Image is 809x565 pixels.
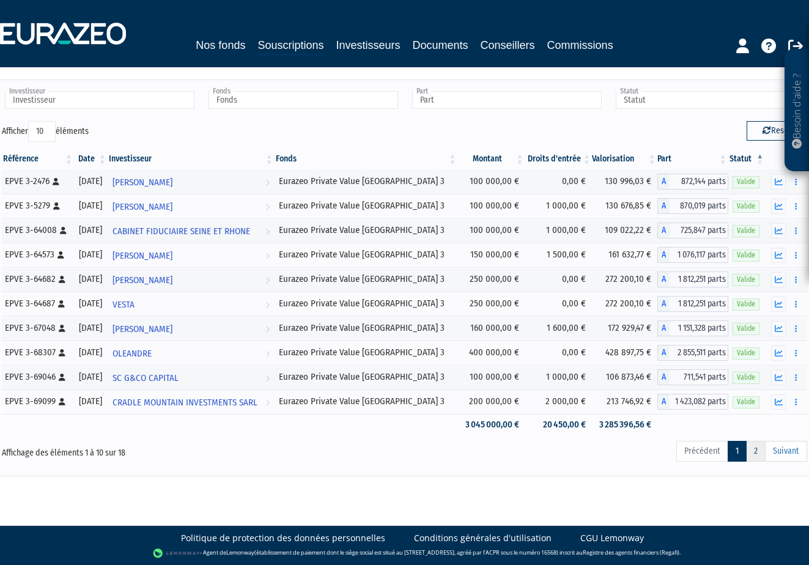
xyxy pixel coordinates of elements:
[583,548,679,556] a: Registre des agents financiers (Regafi)
[78,297,103,310] div: [DATE]
[790,56,804,166] p: Besoin d'aide ?
[53,202,60,210] i: [Français] Personne physique
[108,267,275,292] a: [PERSON_NAME]
[78,199,103,212] div: [DATE]
[457,316,525,341] td: 160 000,00 €
[5,322,70,334] div: EPVE 3-67048
[28,121,56,142] select: Afficheréléments
[657,271,728,287] div: A - Eurazeo Private Value Europe 3
[657,394,728,410] div: A - Eurazeo Private Value Europe 3
[74,149,108,169] th: Date: activer pour trier la colonne par ordre croissant
[525,390,592,414] td: 2 000,00 €
[733,323,759,334] span: Valide
[657,394,670,410] span: A
[457,267,525,292] td: 250 000,00 €
[5,297,70,310] div: EPVE 3-64687
[525,169,592,194] td: 0,00 €
[279,248,453,261] div: Eurazeo Private Value [GEOGRAPHIC_DATA] 3
[60,227,67,234] i: [Français] Personne physique
[670,369,728,385] span: 711,541 parts
[657,174,728,190] div: A - Eurazeo Private Value Europe 3
[279,224,453,237] div: Eurazeo Private Value [GEOGRAPHIC_DATA] 3
[113,367,179,390] span: SC G&CO CAPITAL
[733,249,759,261] span: Valide
[670,247,728,263] span: 1 076,117 parts
[279,175,453,188] div: Eurazeo Private Value [GEOGRAPHIC_DATA] 3
[265,318,270,341] i: Voir l'investisseur
[657,149,728,169] th: Part: activer pour trier la colonne par ordre croissant
[657,198,728,214] div: A - Eurazeo Private Value Europe 3
[592,316,657,341] td: 172 929,47 €
[78,322,103,334] div: [DATE]
[5,199,70,212] div: EPVE 3-5279
[733,225,759,237] span: Valide
[413,37,468,54] a: Documents
[592,414,657,435] td: 3 285 396,56 €
[670,271,728,287] span: 1 812,251 parts
[265,342,270,365] i: Voir l'investisseur
[657,320,728,336] div: A - Eurazeo Private Value Europe 3
[657,223,728,238] div: A - Eurazeo Private Value Europe 3
[108,341,275,365] a: OLEANDRE
[670,198,728,214] span: 870,019 parts
[457,194,525,218] td: 100 000,00 €
[78,346,103,359] div: [DATE]
[59,276,65,283] i: [Français] Personne physique
[728,149,766,169] th: Statut : activer pour trier la colonne par ordre d&eacute;croissant
[457,149,525,169] th: Montant: activer pour trier la colonne par ordre croissant
[279,322,453,334] div: Eurazeo Private Value [GEOGRAPHIC_DATA] 3
[657,223,670,238] span: A
[265,245,270,267] i: Voir l'investisseur
[113,171,172,194] span: [PERSON_NAME]
[78,224,103,237] div: [DATE]
[265,294,270,316] i: Voir l'investisseur
[728,441,747,462] a: 1
[108,365,275,390] a: SC G&CO CAPITAL
[657,174,670,190] span: A
[108,390,275,414] a: CRADLE MOUNTAIN INVESTMENTS SARL
[108,218,275,243] a: CABINET FIDUCIAIRE SEINE ET RHONE
[657,296,670,312] span: A
[2,149,75,169] th: Référence : activer pour trier la colonne par ordre croissant
[657,345,670,361] span: A
[525,365,592,390] td: 1 000,00 €
[670,320,728,336] span: 1 151,328 parts
[457,169,525,194] td: 100 000,00 €
[592,218,657,243] td: 109 022,22 €
[670,345,728,361] span: 2 855,511 parts
[657,320,670,336] span: A
[733,201,759,212] span: Valide
[108,316,275,341] a: [PERSON_NAME]
[457,365,525,390] td: 100 000,00 €
[57,251,64,259] i: [Français] Personne physique
[78,395,103,408] div: [DATE]
[657,345,728,361] div: A - Eurazeo Private Value Europe 3
[457,218,525,243] td: 100 000,00 €
[525,194,592,218] td: 1 000,00 €
[5,273,70,286] div: EPVE 3-64682
[265,220,270,243] i: Voir l'investisseur
[59,349,65,356] i: [Français] Personne physique
[733,274,759,286] span: Valide
[525,243,592,267] td: 1 500,00 €
[153,547,200,559] img: logo-lemonway.png
[525,292,592,316] td: 0,00 €
[592,390,657,414] td: 213 746,92 €
[670,394,728,410] span: 1 423,082 parts
[457,292,525,316] td: 250 000,00 €
[657,198,670,214] span: A
[78,371,103,383] div: [DATE]
[113,391,257,414] span: CRADLE MOUNTAIN INVESTMENTS SARL
[657,247,728,263] div: A - Eurazeo Private Value Europe 3
[481,37,535,54] a: Conseillers
[265,269,270,292] i: Voir l'investisseur
[5,224,70,237] div: EPVE 3-64008
[279,371,453,383] div: Eurazeo Private Value [GEOGRAPHIC_DATA] 3
[113,269,172,292] span: [PERSON_NAME]
[592,267,657,292] td: 272 200,10 €
[275,149,457,169] th: Fonds: activer pour trier la colonne par ordre croissant
[525,267,592,292] td: 0,00 €
[592,194,657,218] td: 130 676,85 €
[657,271,670,287] span: A
[279,297,453,310] div: Eurazeo Private Value [GEOGRAPHIC_DATA] 3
